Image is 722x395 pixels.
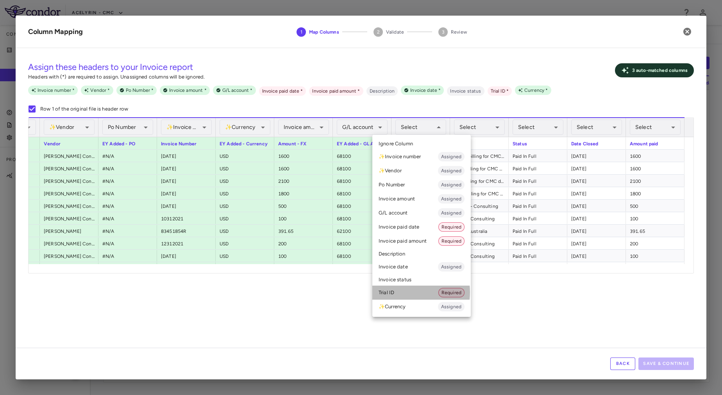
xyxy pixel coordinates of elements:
li: ✨ Invoice number [372,150,471,164]
span: Assigned [438,303,465,310]
li: Invoice paid date [372,220,471,234]
span: Assigned [438,263,465,270]
li: G/L account [372,206,471,220]
span: Required [439,238,464,245]
li: Invoice amount [372,192,471,206]
li: Trial ID [372,286,471,300]
span: Ignore Column [379,140,413,147]
span: Assigned [438,167,465,174]
li: Description [372,248,471,260]
li: Invoice paid amount [372,234,471,248]
li: Invoice date [372,260,471,274]
li: Invoice status [372,274,471,286]
span: Assigned [438,195,465,202]
li: Po Number [372,178,471,192]
span: Required [439,289,464,296]
li: ✨ Vendor [372,164,471,178]
span: Required [439,223,464,231]
span: Assigned [438,153,465,160]
span: Assigned [438,209,465,216]
li: ✨ Currency [372,300,471,314]
span: Assigned [438,181,465,188]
